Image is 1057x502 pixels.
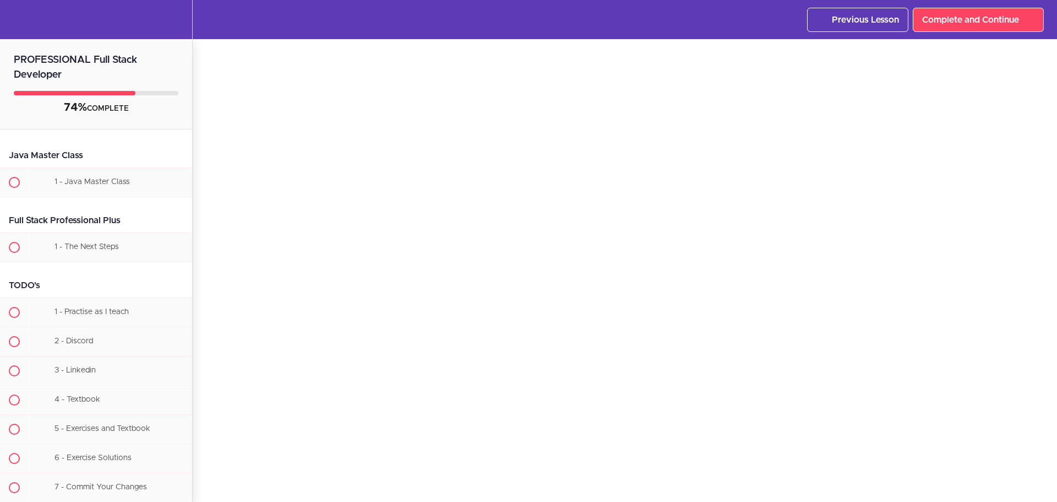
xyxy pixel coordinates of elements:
span: 7 - Commit Your Changes [55,483,147,491]
span: 74% [64,102,87,113]
span: 1 - The Next Steps [55,243,119,251]
a: Complete and Continue [913,8,1044,32]
div: COMPLETE [14,101,178,115]
span: 5 - Exercises and Textbook [55,425,150,433]
span: 3 - Linkedin [55,366,96,374]
svg: Settings Menu [171,13,184,26]
span: 2 - Discord [55,337,93,345]
a: Previous Lesson [807,8,908,32]
span: 4 - Textbook [55,396,100,403]
span: Complete and Continue [922,13,1019,26]
span: 1 - Java Master Class [55,178,130,186]
span: 6 - Exercise Solutions [55,454,132,462]
span: Previous Lesson [832,13,899,26]
svg: Back to course curriculum [7,13,20,26]
span: 1 - Practise as I teach [55,308,129,316]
